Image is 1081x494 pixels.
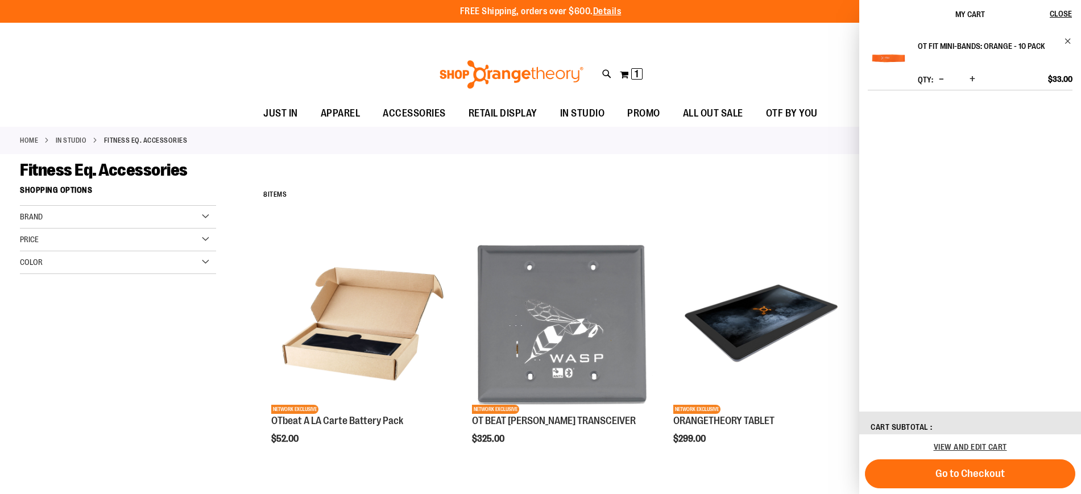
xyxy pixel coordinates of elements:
img: Product image for OTbeat A LA Carte Battery Pack [271,233,453,414]
strong: Fitness Eq. Accessories [104,135,188,146]
span: IN STUDIO [560,101,605,126]
span: ACCESSORIES [383,101,446,126]
a: Details [593,6,622,16]
span: Close [1050,9,1072,18]
button: Go to Checkout [865,459,1075,488]
a: Product image for OTbeat A LA Carte Battery PackNETWORK EXCLUSIVE [271,233,453,416]
span: Color [20,258,43,267]
a: Remove item [1064,37,1072,45]
button: Increase product quantity [967,74,978,85]
span: Go to Checkout [935,467,1005,480]
span: $33.00 [1048,74,1072,84]
div: product [466,227,659,473]
span: PROMO [627,101,660,126]
span: NETWORK EXCLUSIVE [271,405,318,414]
a: Home [20,135,38,146]
span: ALL OUT SALE [683,101,743,126]
span: RETAIL DISPLAY [469,101,537,126]
a: Product image for OT BEAT POE TRANSCEIVERNETWORK EXCLUSIVE [472,233,653,416]
span: OTF BY YOU [766,101,818,126]
span: NETWORK EXCLUSIVE [472,405,519,414]
span: $52.00 [271,434,300,444]
span: APPAREL [321,101,361,126]
img: Shop Orangetheory [438,60,585,89]
span: 1 [635,68,639,80]
span: JUST IN [263,101,298,126]
img: Product image for ORANGETHEORY TABLET [673,233,855,414]
a: OT BEAT [PERSON_NAME] TRANSCEIVER [472,415,636,426]
span: Cart Subtotal [871,422,929,431]
span: NETWORK EXCLUSIVE [673,405,720,414]
a: OT FIT MINI-BANDS: ORANGE - 10 PACK [868,37,910,87]
span: $325.00 [472,434,506,444]
a: Product image for ORANGETHEORY TABLETNETWORK EXCLUSIVE [673,233,855,416]
h2: Items [263,186,287,204]
span: Brand [20,212,43,221]
span: 8 [263,190,268,198]
button: Decrease product quantity [936,74,947,85]
img: OT FIT MINI-BANDS: ORANGE - 10 PACK [868,37,910,80]
span: Fitness Eq. Accessories [20,160,188,180]
a: OTbeat A LA Carte Battery Pack [271,415,403,426]
span: My Cart [955,10,985,19]
span: Price [20,235,39,244]
a: ORANGETHEORY TABLET [673,415,774,426]
a: View and edit cart [934,442,1007,451]
strong: Shopping Options [20,180,216,206]
img: Product image for OT BEAT POE TRANSCEIVER [472,233,653,414]
span: $299.00 [673,434,707,444]
a: IN STUDIO [56,135,87,146]
li: Product [868,37,1072,90]
a: OT FIT MINI-BANDS: ORANGE - 10 PACK [918,37,1072,55]
div: product [266,227,458,473]
div: product [668,227,860,473]
h2: OT FIT MINI-BANDS: ORANGE - 10 PACK [918,37,1057,55]
label: Qty [918,75,933,84]
p: FREE Shipping, orders over $600. [460,5,622,18]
